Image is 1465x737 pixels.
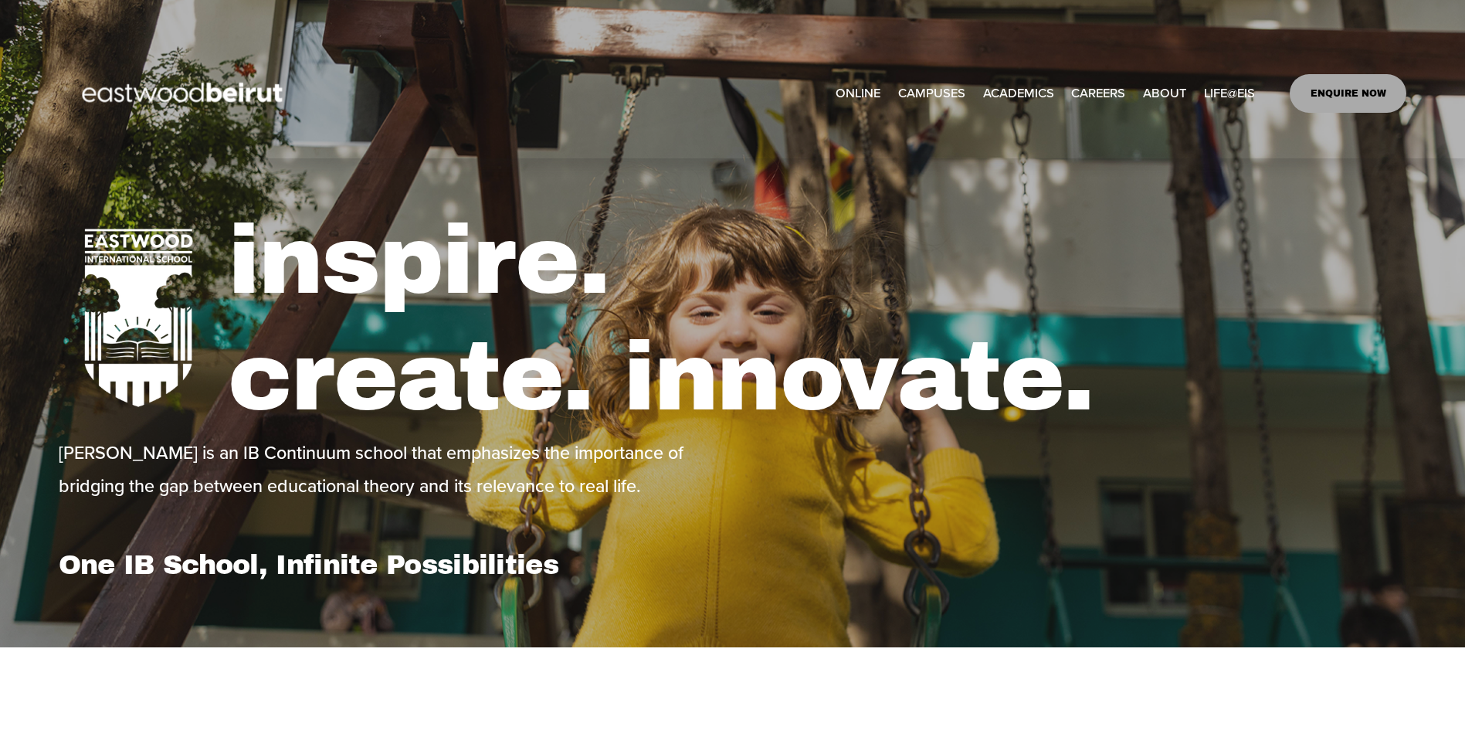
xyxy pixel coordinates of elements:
a: folder dropdown [898,81,965,107]
a: folder dropdown [1143,81,1186,107]
a: folder dropdown [1204,81,1255,107]
img: EastwoodIS Global Site [59,54,310,133]
span: CAMPUSES [898,82,965,105]
h1: inspire. create. innovate. [228,202,1406,436]
span: ACADEMICS [983,82,1054,105]
a: CAREERS [1071,81,1125,107]
span: LIFE@EIS [1204,82,1255,105]
h1: One IB School, Infinite Possibilities [59,549,728,581]
a: ONLINE [836,81,880,107]
p: [PERSON_NAME] is an IB Continuum school that emphasizes the importance of bridging the gap betwee... [59,436,728,501]
a: folder dropdown [983,81,1054,107]
span: ABOUT [1143,82,1186,105]
a: ENQUIRE NOW [1290,74,1406,113]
